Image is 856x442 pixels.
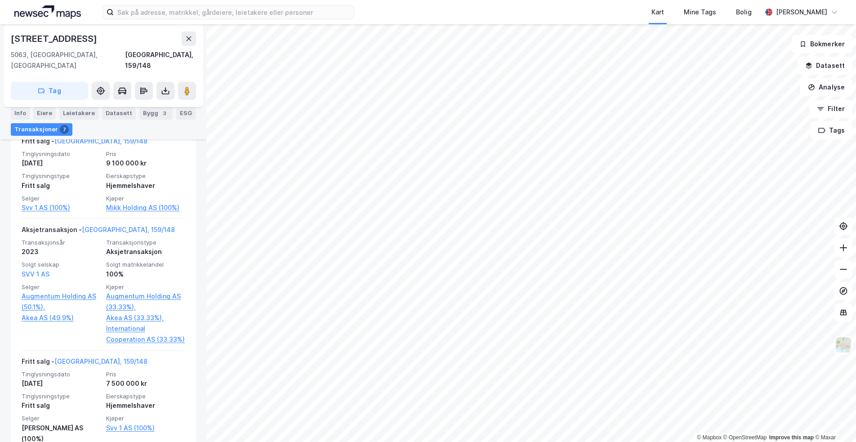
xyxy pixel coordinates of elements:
[22,270,49,278] a: SVV 1 AS
[106,158,185,169] div: 9 100 000 kr
[800,78,852,96] button: Analyse
[106,239,185,246] span: Transaksjonstype
[22,150,101,158] span: Tinglysningsdato
[22,378,101,389] div: [DATE]
[106,195,185,202] span: Kjøper
[54,137,147,145] a: [GEOGRAPHIC_DATA], 159/148
[22,136,147,150] div: Fritt salg -
[33,107,56,120] div: Eiere
[106,172,185,180] span: Eierskapstype
[106,269,185,280] div: 100%
[106,400,185,411] div: Hjemmelshaver
[106,150,185,158] span: Pris
[102,107,136,120] div: Datasett
[723,434,767,441] a: OpenStreetMap
[22,313,101,323] a: Akea AS (49.9%)
[125,49,196,71] div: [GEOGRAPHIC_DATA], 159/148
[697,434,722,441] a: Mapbox
[106,378,185,389] div: 7 500 000 kr
[811,121,852,139] button: Tags
[176,107,196,120] div: ESG
[22,180,101,191] div: Fritt salg
[106,313,185,323] a: Akea AS (33.33%),
[769,434,814,441] a: Improve this map
[106,291,185,313] a: Augmentum Holding AS (33.33%),
[22,400,101,411] div: Fritt salg
[22,195,101,202] span: Selger
[22,224,175,239] div: Aksjetransaksjon -
[22,246,101,257] div: 2023
[11,107,30,120] div: Info
[798,57,852,75] button: Datasett
[22,202,101,213] a: Svv 1 AS (100%)
[651,7,664,18] div: Kart
[14,5,81,19] img: logo.a4113a55bc3d86da70a041830d287a7e.svg
[106,261,185,268] span: Solgt matrikkelandel
[736,7,752,18] div: Bolig
[22,283,101,291] span: Selger
[792,35,852,53] button: Bokmerker
[22,261,101,268] span: Solgt selskap
[22,239,101,246] span: Transaksjonsår
[11,31,99,46] div: [STREET_ADDRESS]
[776,7,827,18] div: [PERSON_NAME]
[22,172,101,180] span: Tinglysningstype
[106,323,185,345] a: International Cooperation AS (33.33%)
[106,423,185,433] a: Svv 1 AS (100%)
[22,291,101,313] a: Augmentum Holding AS (50.1%),
[139,107,173,120] div: Bygg
[106,415,185,422] span: Kjøper
[811,399,856,442] div: Kontrollprogram for chat
[11,82,88,100] button: Tag
[106,246,185,257] div: Aksjetransaksjon
[22,371,101,378] span: Tinglysningsdato
[22,415,101,422] span: Selger
[811,399,856,442] iframe: Chat Widget
[160,109,169,118] div: 3
[82,226,175,233] a: [GEOGRAPHIC_DATA], 159/148
[22,393,101,400] span: Tinglysningstype
[106,180,185,191] div: Hjemmelshaver
[809,100,852,118] button: Filter
[835,336,852,353] img: Z
[106,393,185,400] span: Eierskapstype
[22,158,101,169] div: [DATE]
[22,356,147,371] div: Fritt salg -
[11,49,125,71] div: 5063, [GEOGRAPHIC_DATA], [GEOGRAPHIC_DATA]
[106,283,185,291] span: Kjøper
[106,371,185,378] span: Pris
[114,5,354,19] input: Søk på adresse, matrikkel, gårdeiere, leietakere eller personer
[11,123,72,136] div: Transaksjoner
[106,202,185,213] a: Mikk Holding AS (100%)
[59,107,98,120] div: Leietakere
[60,125,69,134] div: 7
[684,7,716,18] div: Mine Tags
[54,357,147,365] a: [GEOGRAPHIC_DATA], 159/148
